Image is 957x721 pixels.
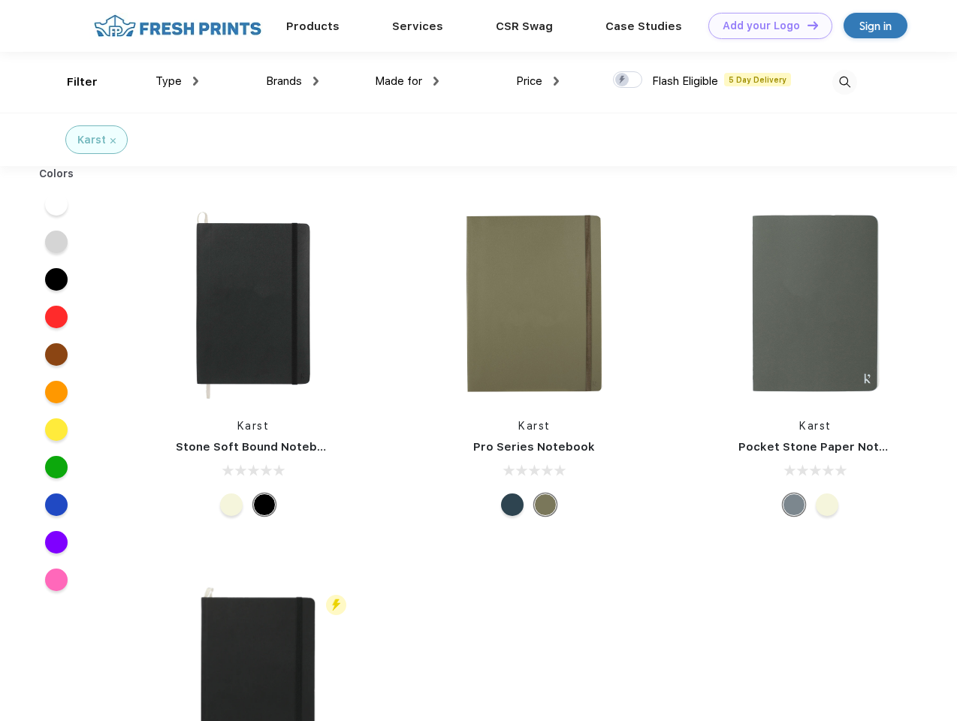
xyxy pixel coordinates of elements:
img: filter_cancel.svg [110,138,116,143]
a: Services [392,20,443,33]
span: Price [516,74,542,88]
span: Made for [375,74,422,88]
img: dropdown.png [313,77,318,86]
div: Beige [816,493,838,516]
a: Pocket Stone Paper Notebook [738,440,916,454]
a: Stone Soft Bound Notebook [176,440,339,454]
div: Black [253,493,276,516]
span: Flash Eligible [652,74,718,88]
div: Karst [77,132,106,148]
a: Karst [237,420,270,432]
img: fo%20logo%202.webp [89,13,266,39]
div: Beige [220,493,243,516]
a: Products [286,20,340,33]
div: Filter [67,74,98,91]
img: func=resize&h=266 [434,204,634,403]
a: Karst [799,420,832,432]
div: Sign in [859,17,892,35]
div: Navy [501,493,524,516]
span: Brands [266,74,302,88]
div: Add your Logo [723,20,800,32]
img: DT [808,21,818,29]
a: CSR Swag [496,20,553,33]
span: Type [155,74,182,88]
span: 5 Day Delivery [724,73,791,86]
img: desktop_search.svg [832,70,857,95]
img: dropdown.png [433,77,439,86]
img: func=resize&h=266 [153,204,353,403]
img: func=resize&h=266 [716,204,916,403]
a: Karst [518,420,551,432]
img: flash_active_toggle.svg [326,595,346,615]
a: Pro Series Notebook [473,440,595,454]
div: Gray [783,493,805,516]
img: dropdown.png [554,77,559,86]
div: Colors [28,166,86,182]
div: Olive [534,493,557,516]
a: Sign in [844,13,907,38]
img: dropdown.png [193,77,198,86]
